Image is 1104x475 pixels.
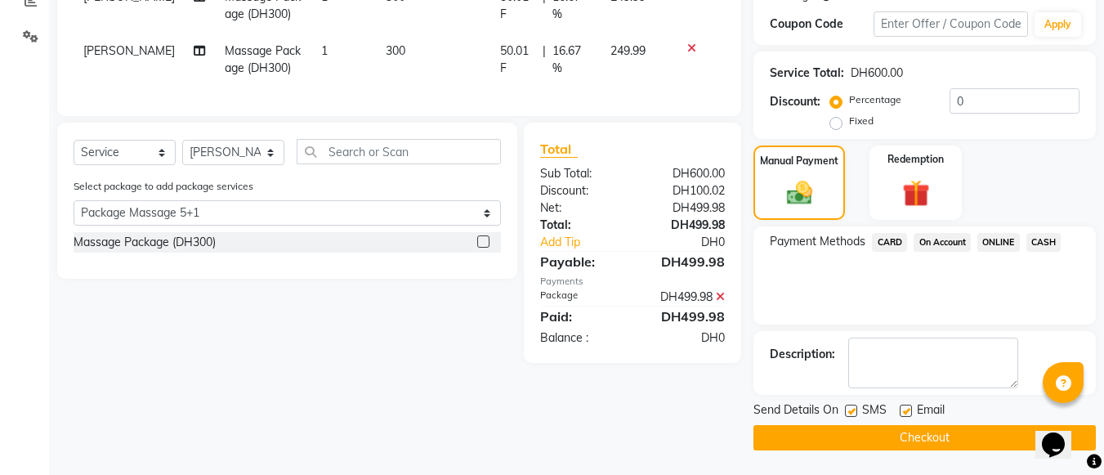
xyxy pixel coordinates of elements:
[540,275,725,289] div: Payments
[862,401,887,422] span: SMS
[632,182,737,199] div: DH100.02
[74,179,253,194] label: Select package to add package services
[1035,12,1081,37] button: Apply
[760,154,838,168] label: Manual Payment
[872,233,907,252] span: CARD
[528,165,632,182] div: Sub Total:
[887,152,944,167] label: Redemption
[528,217,632,234] div: Total:
[849,114,874,128] label: Fixed
[528,307,632,326] div: Paid:
[321,43,328,58] span: 1
[632,329,737,347] div: DH0
[753,425,1096,450] button: Checkout
[917,401,945,422] span: Email
[914,233,971,252] span: On Account
[297,139,501,164] input: Search or Scan
[770,233,865,250] span: Payment Methods
[770,346,835,363] div: Description:
[528,329,632,347] div: Balance :
[500,43,536,77] span: 50.01 F
[225,43,301,75] span: Massage Package (DH300)
[386,43,405,58] span: 300
[770,16,873,33] div: Coupon Code
[528,252,632,271] div: Payable:
[632,307,737,326] div: DH499.98
[632,199,737,217] div: DH499.98
[540,141,578,158] span: Total
[632,289,737,306] div: DH499.98
[779,178,820,208] img: _cash.svg
[610,43,646,58] span: 249.99
[753,401,838,422] span: Send Details On
[632,165,737,182] div: DH600.00
[770,65,844,82] div: Service Total:
[543,43,546,77] span: |
[528,289,632,306] div: Package
[851,65,903,82] div: DH600.00
[632,252,737,271] div: DH499.98
[977,233,1020,252] span: ONLINE
[528,199,632,217] div: Net:
[849,92,901,107] label: Percentage
[650,234,738,251] div: DH0
[770,93,820,110] div: Discount:
[528,182,632,199] div: Discount:
[528,234,650,251] a: Add Tip
[74,234,216,251] div: Massage Package (DH300)
[874,11,1028,37] input: Enter Offer / Coupon Code
[894,177,938,210] img: _gift.svg
[83,43,175,58] span: [PERSON_NAME]
[1035,410,1088,459] iframe: chat widget
[1026,233,1062,252] span: CASH
[552,43,591,77] span: 16.67 %
[632,217,737,234] div: DH499.98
